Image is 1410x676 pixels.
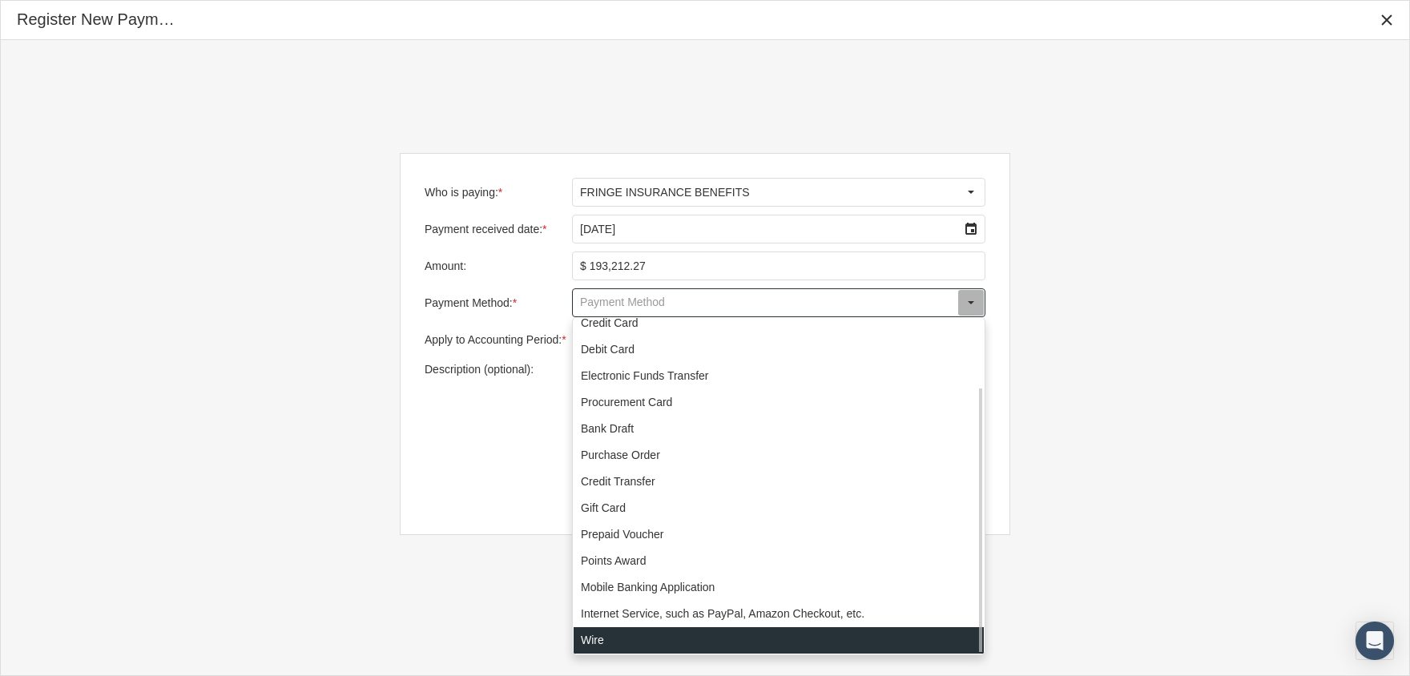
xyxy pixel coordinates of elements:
div: Bank Draft [574,416,984,442]
span: Who is paying: [425,186,498,199]
div: Wire [574,627,984,654]
div: Purchase Order [574,442,984,469]
div: Gift Card [574,495,984,521]
div: Mobile Banking Application [574,574,984,601]
span: Payment received date: [425,223,542,235]
div: Points Award [574,548,984,574]
div: Credit Transfer [574,469,984,495]
div: Credit Card [574,310,984,336]
div: Procurement Card [574,389,984,416]
div: Electronic Funds Transfer [574,363,984,389]
div: Internet Service, such as PayPal, Amazon Checkout, etc. [574,601,984,627]
div: Select [957,179,985,206]
span: Apply to Accounting Period: [425,333,562,346]
div: Select [957,215,985,243]
div: Open Intercom Messenger [1356,622,1394,660]
span: Payment Method: [425,296,513,309]
div: Prepaid Voucher [574,521,984,548]
div: Debit Card [574,336,984,363]
span: Amount: [425,260,466,272]
div: Select [957,289,985,316]
div: Close [1372,6,1401,34]
div: Register New Payment [17,9,176,30]
span: Description (optional): [425,363,534,376]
